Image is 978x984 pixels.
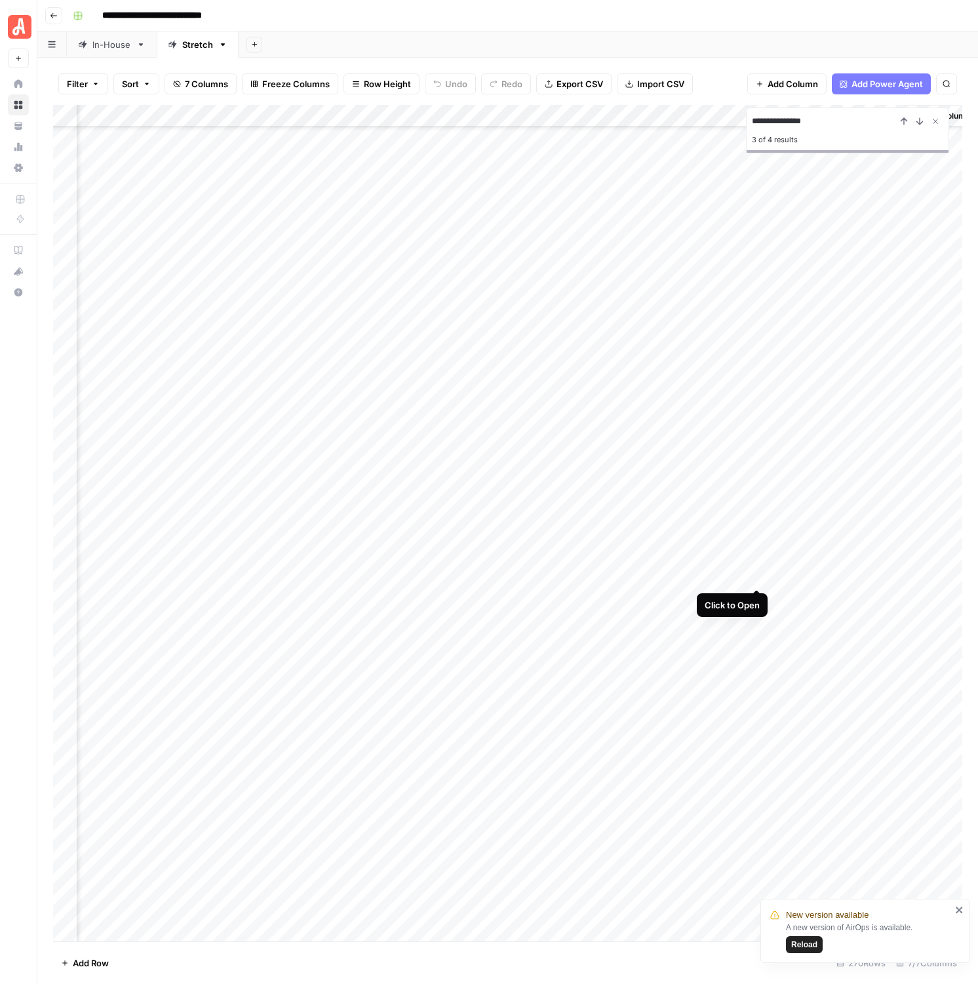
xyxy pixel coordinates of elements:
div: 7/7 Columns [891,953,962,974]
button: Add Column [747,73,827,94]
div: Stretch [182,38,213,51]
div: A new version of AirOps is available. [786,922,951,953]
button: Close Search [928,113,943,129]
button: close [955,905,964,915]
button: Workspace: Angi [8,10,29,43]
a: In-House [67,31,157,58]
a: AirOps Academy [8,240,29,261]
a: Stretch [157,31,239,58]
button: What's new? [8,261,29,282]
span: Add Column [768,77,818,90]
button: Freeze Columns [242,73,338,94]
div: In-House [92,38,131,51]
span: New version available [786,909,869,922]
button: Undo [425,73,476,94]
button: Export CSV [536,73,612,94]
span: Undo [445,77,467,90]
span: Import CSV [637,77,684,90]
span: Reload [791,939,817,951]
button: Redo [481,73,531,94]
button: Next Result [912,113,928,129]
span: Export CSV [557,77,603,90]
button: Add Power Agent [832,73,931,94]
a: Browse [8,94,29,115]
span: Freeze Columns [262,77,330,90]
div: 3 of 4 results [752,132,943,148]
button: Help + Support [8,282,29,303]
span: Sort [122,77,139,90]
span: Row Height [364,77,411,90]
a: Settings [8,157,29,178]
button: 7 Columns [165,73,237,94]
span: Add Row [73,956,109,970]
button: Filter [58,73,108,94]
a: Your Data [8,115,29,136]
div: What's new? [9,262,28,281]
button: Import CSV [617,73,693,94]
a: Usage [8,136,29,157]
span: Add Power Agent [851,77,923,90]
button: Previous Result [896,113,912,129]
img: Angi Logo [8,15,31,39]
button: Reload [786,936,823,953]
button: Row Height [343,73,420,94]
div: Click to Open [705,599,760,612]
span: Filter [67,77,88,90]
span: Redo [501,77,522,90]
a: Home [8,73,29,94]
button: Sort [113,73,159,94]
button: Add Row [53,953,117,974]
div: 270 Rows [831,953,891,974]
span: 7 Columns [185,77,228,90]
